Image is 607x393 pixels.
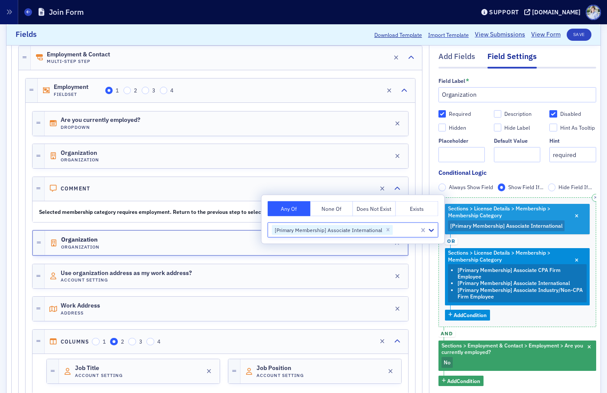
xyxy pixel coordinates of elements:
[475,30,525,39] a: View Submissions
[441,342,583,355] span: Sections > Employment & Contact > Employment > Are you currently employed?
[438,78,465,84] div: Field Label
[454,311,487,319] span: Add Condition
[49,7,84,17] h1: Join Form
[449,124,466,132] div: Hidden
[396,201,438,216] button: Exists
[128,338,136,346] input: 3
[438,138,468,144] div: Placeholder
[110,338,118,346] input: 2
[116,87,119,94] span: 1
[160,87,168,95] input: 4
[532,8,581,16] div: [DOMAIN_NAME]
[54,84,102,91] span: Employment
[448,205,550,219] span: Sections > License Details > Membership > Membership Category
[494,124,502,132] input: Hide Label
[61,338,89,345] h4: Columns
[54,92,102,97] h4: Fieldset
[445,238,458,245] span: or
[448,249,550,263] span: Sections > License Details > Membership > Membership Category
[445,204,590,234] div: [Primary Membership] Associate International
[61,244,110,250] h4: Organization
[61,302,109,309] span: Work Address
[47,59,110,64] h4: Multi-Step Step
[121,338,124,345] span: 2
[449,111,471,118] div: Required
[549,138,560,144] div: Hint
[438,184,446,192] input: Always Show Field
[61,150,109,157] span: Organization
[445,310,490,321] button: AddCondition
[61,270,192,277] span: Use organization address as my work address?
[39,208,308,215] strong: Selected membership category requires employment. Return to the previous step to select another c...
[458,287,584,300] li: [Primary Membership] Associate Industry/Non-CPA Firm Employee
[61,157,109,163] h4: Organization
[438,51,475,67] div: Add Fields
[494,110,502,118] input: Description
[374,31,422,39] button: Download Template
[450,222,562,229] span: [Primary Membership] Associate International
[444,359,451,366] span: No
[560,111,581,118] div: Disabled
[123,87,131,95] input: 2
[428,31,469,39] span: Import Template
[498,184,506,192] input: Show Field If...
[92,338,100,346] input: 1
[524,9,584,15] button: [DOMAIN_NAME]
[61,277,192,283] h4: Account Setting
[438,169,487,178] div: Conditional Logic
[438,327,455,341] button: and
[105,87,113,95] input: 1
[146,338,154,346] input: 4
[103,338,106,345] span: 1
[504,111,532,118] div: Description
[61,185,91,192] h4: Comment
[142,87,149,95] input: 3
[310,201,353,216] button: None Of
[487,51,537,69] div: Field Settings
[567,29,591,41] button: Save
[256,365,305,372] span: Job Position
[558,184,592,191] span: Hide Field If...
[152,87,155,94] span: 3
[445,235,458,249] button: or
[157,338,160,345] span: 4
[139,338,142,345] span: 3
[548,184,556,192] input: Hide Field If...
[438,341,596,371] div: No
[61,117,140,124] span: Are you currently employed?
[438,110,446,118] input: Required
[268,201,311,216] button: Any Of
[47,51,110,58] span: Employment & Contact
[508,184,543,191] span: Show Field If...
[494,138,528,144] div: Default Value
[466,78,469,84] abbr: This field is required
[353,201,396,216] button: Does Not Exist
[458,267,584,280] li: [Primary Membership] Associate CPA Firm Employee
[549,110,557,118] input: Disabled
[61,124,140,130] h4: Dropdown
[75,373,123,378] h4: Account Setting
[447,377,480,385] span: Add Condition
[449,184,493,191] span: Always Show Field
[438,124,446,132] input: Hidden
[16,29,37,40] h2: Fields
[61,310,109,316] h4: Address
[438,331,455,337] span: and
[549,124,557,132] input: Hint As Tooltip
[256,373,305,378] h4: Account Setting
[458,280,584,287] li: [Primary Membership] Associate International
[170,87,173,94] span: 4
[560,124,595,132] div: Hint As Tooltip
[531,30,561,39] a: View Form
[504,124,530,132] div: Hide Label
[586,5,601,20] span: Profile
[134,87,137,94] span: 2
[61,236,110,243] span: Organization
[438,376,484,386] button: AddCondition
[272,225,383,235] div: [Primary Membership] Associate International
[489,8,519,16] div: Support
[383,225,393,235] div: Remove [Primary Membership] Associate International
[75,365,123,372] span: Job Title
